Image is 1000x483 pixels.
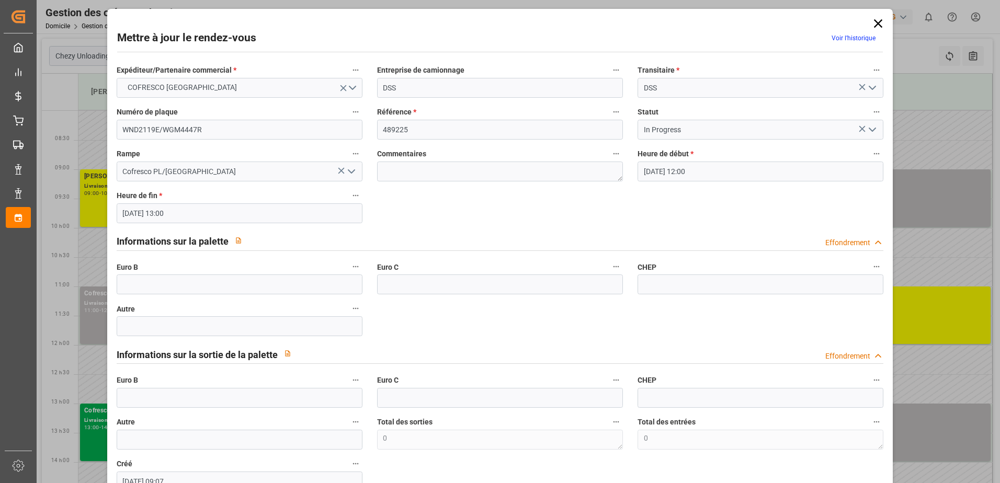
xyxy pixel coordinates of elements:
input: Type à rechercher/sélectionner [638,120,883,140]
button: Euro C [609,373,623,387]
font: Entreprise de camionnage [377,66,464,74]
button: Commentaires [609,147,623,160]
button: Total des entrées [870,415,883,429]
font: Autre [117,305,135,313]
button: Autre [349,415,362,429]
button: Total des sorties [609,415,623,429]
textarea: 0 [638,430,883,450]
font: Transitaire [638,66,675,74]
button: Euro B [349,260,362,273]
h2: Informations sur la palette [117,234,229,248]
font: Référence [377,108,412,116]
font: Total des sorties [377,418,433,426]
input: JJ-MM-AAAA HH :MM [638,162,883,181]
button: Ouvrir le menu [117,78,362,98]
button: Entreprise de camionnage [609,63,623,77]
font: Heure de début [638,149,689,158]
button: Transitaire * [870,63,883,77]
button: View description [229,231,248,250]
button: Autre [349,302,362,315]
font: Créé [117,459,132,468]
button: Ouvrir le menu [864,122,880,138]
h2: Mettre à jour le rendez-vous [117,30,256,47]
a: Voir l’historique [832,34,876,42]
button: CHEP [870,260,883,273]
font: CHEP [638,263,656,271]
font: Euro B [117,376,138,384]
input: JJ-MM-AAAA HH :MM [117,203,362,223]
font: CHEP [638,376,656,384]
font: Euro C [377,376,399,384]
font: Total des entrées [638,418,696,426]
h2: Informations sur la sortie de la palette [117,348,278,362]
button: Euro B [349,373,362,387]
div: Effondrement [825,237,870,248]
font: Euro C [377,263,399,271]
div: Effondrement [825,351,870,362]
font: Commentaires [377,149,426,158]
button: Rampe [349,147,362,160]
button: View description [278,343,298,363]
font: Autre [117,418,135,426]
button: CHEP [870,373,883,387]
button: Heure de fin * [349,189,362,202]
font: Euro B [117,263,138,271]
font: Expéditeur/Partenaire commercial [117,66,232,74]
font: Heure de fin [117,191,157,200]
button: Créé [349,457,362,470]
button: Numéro de plaque [349,105,362,119]
button: Référence * [609,105,623,119]
textarea: 0 [377,430,623,450]
font: Numéro de plaque [117,108,178,116]
button: Statut [870,105,883,119]
button: Ouvrir le menu [343,164,358,180]
span: COFRESCO [GEOGRAPHIC_DATA] [122,82,242,93]
font: Statut [638,108,658,116]
button: Expéditeur/Partenaire commercial * [349,63,362,77]
button: Euro C [609,260,623,273]
button: Heure de début * [870,147,883,160]
input: Type à rechercher/sélectionner [117,162,362,181]
font: Rampe [117,149,140,158]
button: Ouvrir le menu [864,80,880,96]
